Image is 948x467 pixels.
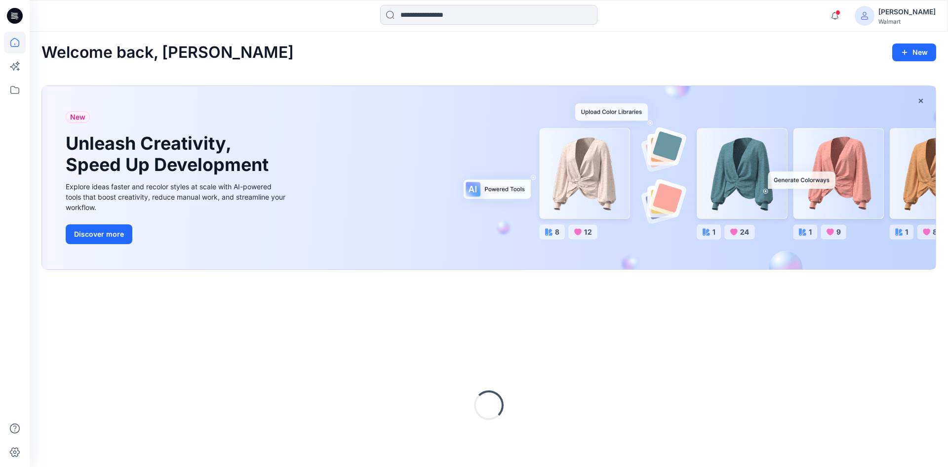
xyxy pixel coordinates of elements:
[66,224,288,244] a: Discover more
[66,181,288,212] div: Explore ideas faster and recolor styles at scale with AI-powered tools that boost creativity, red...
[878,6,936,18] div: [PERSON_NAME]
[878,18,936,25] div: Walmart
[892,43,936,61] button: New
[66,133,273,175] h1: Unleash Creativity, Speed Up Development
[41,43,294,62] h2: Welcome back, [PERSON_NAME]
[70,111,85,123] span: New
[66,224,132,244] button: Discover more
[861,12,869,20] svg: avatar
